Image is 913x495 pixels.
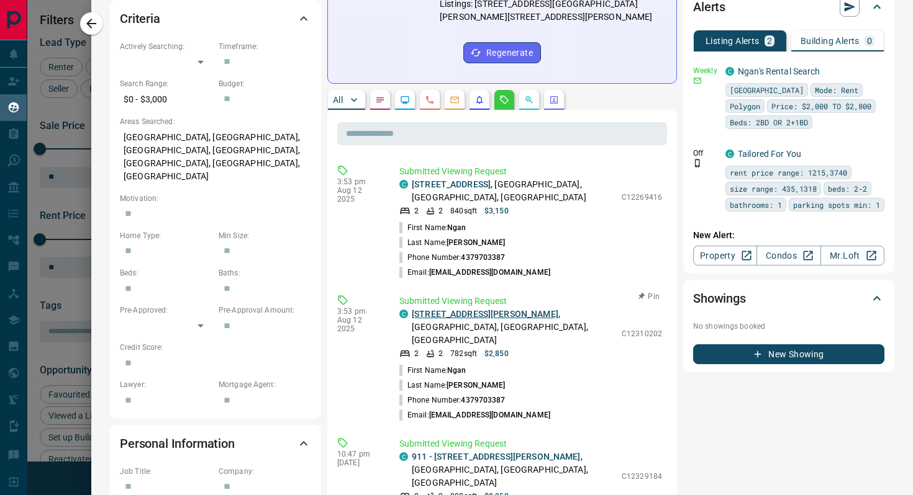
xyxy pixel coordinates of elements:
[219,267,311,279] p: Baths:
[337,307,381,316] p: 3:53 pm
[438,348,443,359] p: 2
[399,180,408,189] div: condos.ca
[412,452,581,462] a: 911 - [STREET_ADDRESS][PERSON_NAME]
[412,308,615,347] p: , [GEOGRAPHIC_DATA], [GEOGRAPHIC_DATA], [GEOGRAPHIC_DATA]
[120,9,160,29] h2: Criteria
[120,429,311,458] div: Personal Information
[120,127,311,187] p: [GEOGRAPHIC_DATA], [GEOGRAPHIC_DATA], [GEOGRAPHIC_DATA], [GEOGRAPHIC_DATA], [GEOGRAPHIC_DATA], [G...
[447,238,505,247] span: [PERSON_NAME]
[693,76,702,85] svg: Email
[399,409,550,421] p: Email:
[425,95,435,105] svg: Calls
[815,84,858,96] span: Mode: Rent
[399,252,506,263] p: Phone Number:
[820,246,884,265] a: Mr.Loft
[399,437,662,450] p: Submitted Viewing Request
[706,37,760,45] p: Listing Alerts
[730,182,817,195] span: size range: 435,1318
[337,450,381,458] p: 10:47 pm
[730,100,760,112] span: Polygon
[120,379,212,390] p: Lawyer:
[450,348,477,359] p: 782 sqft
[219,305,311,316] p: Pre-Approval Amount:
[693,159,702,167] svg: Push Notification Only
[549,95,559,105] svg: Agent Actions
[337,458,381,467] p: [DATE]
[399,395,506,406] p: Phone Number:
[450,205,477,216] p: 840 sqft
[412,450,615,489] p: , [GEOGRAPHIC_DATA], [GEOGRAPHIC_DATA], [GEOGRAPHIC_DATA]
[429,411,550,419] span: [EMAIL_ADDRESS][DOMAIN_NAME]
[730,116,808,128] span: Beds: 2BD OR 2+1BD
[450,95,460,105] svg: Emails
[400,95,410,105] svg: Lead Browsing Activity
[622,192,662,203] p: C12269416
[524,95,534,105] svg: Opportunities
[725,149,734,158] div: condos.ca
[120,466,212,477] p: Job Title:
[399,295,662,308] p: Submitted Viewing Request
[412,178,615,204] p: , [GEOGRAPHIC_DATA], [GEOGRAPHIC_DATA], [GEOGRAPHIC_DATA]
[337,177,381,186] p: 3:53 pm
[447,223,465,232] span: Ngan
[730,84,804,96] span: [GEOGRAPHIC_DATA]
[738,66,820,76] a: Ngan's Rental Search
[120,230,212,241] p: Home Type:
[499,95,509,105] svg: Requests
[756,246,820,265] a: Condos
[793,198,880,211] span: parking spots min: 1
[622,328,662,339] p: C12310202
[693,246,757,265] a: Property
[631,291,667,302] button: Pin
[828,182,867,195] span: beds: 2-2
[120,4,311,33] div: Criteria
[730,166,847,179] span: rent price range: 1215,3740
[463,42,541,63] button: Regenerate
[730,198,782,211] span: bathrooms: 1
[219,230,311,241] p: Min Size:
[693,288,746,308] h2: Showings
[120,305,212,316] p: Pre-Approved:
[120,434,235,453] h2: Personal Information
[461,396,505,404] span: 4379703387
[622,471,662,482] p: C12329184
[447,381,505,390] span: [PERSON_NAME]
[399,237,506,248] p: Last Name:
[771,100,871,112] span: Price: $2,000 TO $2,800
[693,321,884,332] p: No showings booked
[399,310,408,318] div: condos.ca
[484,205,509,216] p: $3,150
[693,65,718,76] p: Weekly
[725,67,734,76] div: condos.ca
[120,116,311,127] p: Areas Searched:
[867,37,872,45] p: 0
[375,95,385,105] svg: Notes
[412,309,558,319] a: [STREET_ADDRESS][PERSON_NAME]
[693,344,884,364] button: New Showing
[120,342,311,353] p: Credit Score:
[738,149,801,159] a: Tailored For You
[399,380,506,391] p: Last Name:
[767,37,772,45] p: 2
[219,379,311,390] p: Mortgage Agent:
[120,41,212,52] p: Actively Searching:
[120,78,212,89] p: Search Range:
[447,366,465,375] span: Ngan
[399,222,466,233] p: First Name:
[475,95,484,105] svg: Listing Alerts
[219,41,311,52] p: Timeframe:
[399,452,408,461] div: condos.ca
[399,267,550,278] p: Email:
[414,205,419,216] p: 2
[120,193,311,204] p: Motivation:
[219,466,311,477] p: Company:
[484,348,509,359] p: $2,850
[412,179,491,189] a: [STREET_ADDRESS]
[337,316,381,333] p: Aug 12 2025
[693,148,718,159] p: Off
[120,267,212,279] p: Beds:
[693,283,884,313] div: Showings
[333,96,343,104] p: All
[399,365,466,376] p: First Name:
[438,205,443,216] p: 2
